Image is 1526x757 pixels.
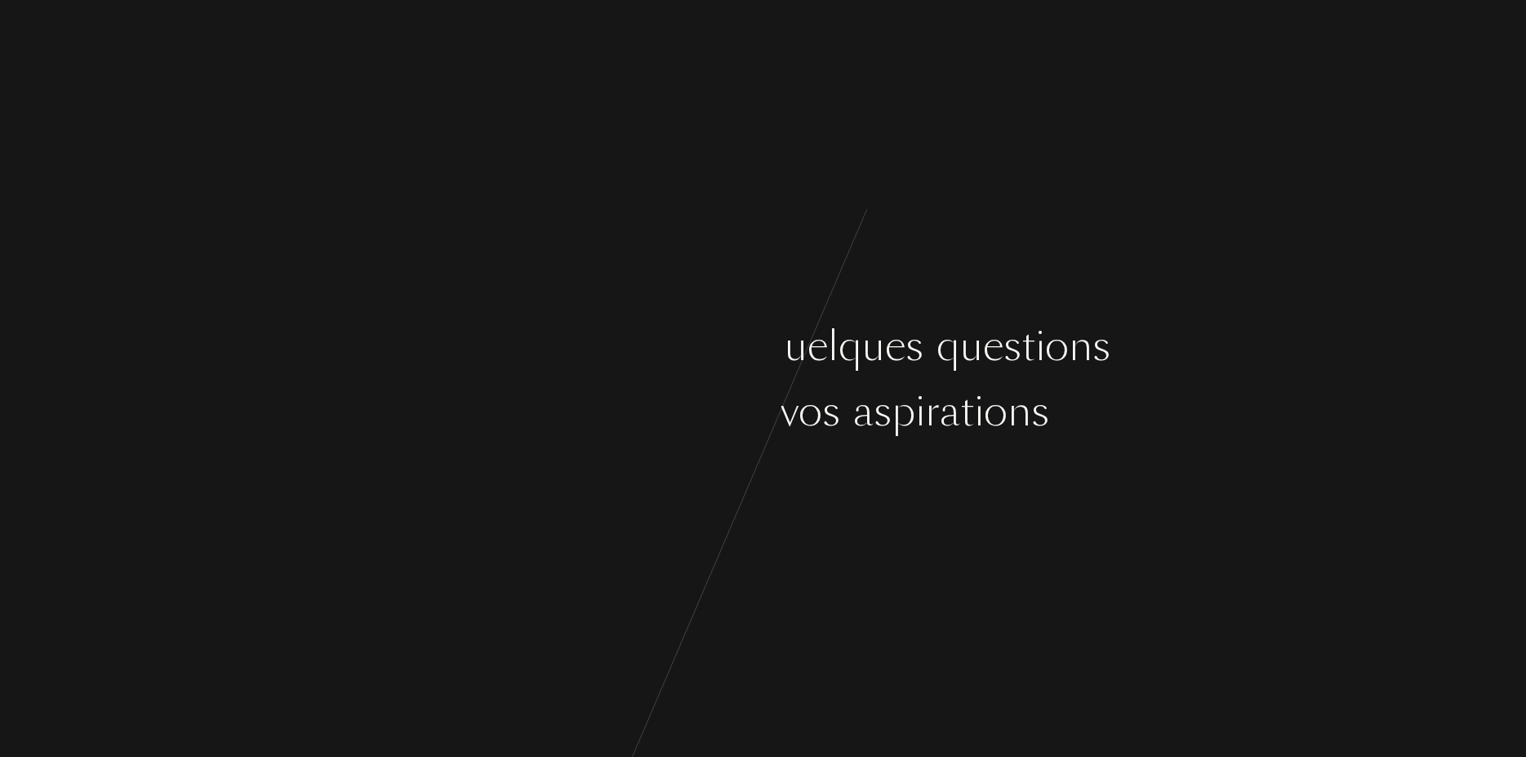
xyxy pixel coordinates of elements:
div: s [905,315,923,376]
div: C [416,315,450,376]
div: r [733,315,748,376]
div: v [545,381,563,442]
div: u [960,315,983,376]
div: t [960,381,974,442]
div: q [937,315,960,376]
div: p [892,381,915,442]
div: o [642,381,665,442]
div: e [885,315,905,376]
div: o [799,381,822,442]
div: e [983,315,1003,376]
div: a [713,315,733,376]
div: s [658,315,676,376]
div: g [618,381,642,442]
div: s [587,381,605,442]
div: r [518,381,532,442]
div: s [1092,315,1110,376]
div: n [1069,315,1092,376]
div: n [1008,381,1031,442]
div: o [450,315,474,376]
div: o [1045,315,1069,376]
div: q [839,315,862,376]
div: v [781,381,799,442]
div: e [733,381,754,442]
div: û [665,381,688,442]
div: l [828,315,839,376]
div: u [495,381,518,442]
div: i [1035,315,1045,376]
div: o [611,315,634,376]
div: s [1003,315,1021,376]
div: n [567,315,591,376]
div: a [940,381,960,442]
div: t [1021,315,1035,376]
div: r [925,381,940,442]
div: t [754,381,767,442]
div: m [474,315,510,376]
div: e [807,315,828,376]
div: s [874,381,892,442]
div: m [510,315,547,376]
div: e [547,315,567,376]
div: u [862,315,885,376]
div: s [477,381,495,442]
div: q [761,315,785,376]
div: o [984,381,1008,442]
div: i [974,381,984,442]
div: a [853,381,874,442]
div: t [688,381,702,442]
div: s [1031,381,1049,442]
div: u [785,315,807,376]
div: o [563,381,587,442]
div: i [915,381,925,442]
div: p [689,315,713,376]
div: s [702,381,720,442]
div: n [634,315,658,376]
div: s [822,381,840,442]
div: ç [591,315,611,376]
